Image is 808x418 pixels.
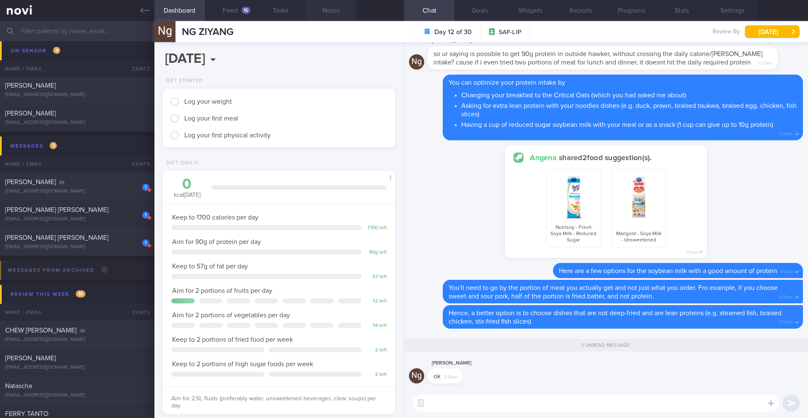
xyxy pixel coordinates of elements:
div: Marigold - Soya Milk - Unsweetened [611,169,666,247]
div: 16 [242,7,250,14]
div: shared 2 food suggestion(s). [513,153,699,163]
div: 14 left [366,323,387,329]
div: [EMAIL_ADDRESS][DOMAIN_NAME] [5,64,149,70]
span: 0 [101,266,108,273]
span: 9:39am [444,372,457,380]
img: Nutrisoy - Fresh Soya Milk - Reduced Sugar [550,173,597,220]
img: Marigold - Soya Milk - Unsweetened [615,173,662,220]
span: FERRY TANTO [5,410,48,417]
div: Chats [121,304,154,321]
div: 12 left [366,298,387,305]
span: CHEW [PERSON_NAME] [5,327,77,334]
div: Messages [8,140,59,152]
span: so ur saying is possible to get 90g protein in outside hawker, without crossing the daily calorie... [433,51,763,66]
li: Having a cup of reduced sugar soybean milk with your meal or as a snack (1 cup can give up to 10g... [461,118,797,129]
span: NG ZIYANG [182,27,234,37]
span: 9:31am [781,267,793,275]
div: [EMAIL_ADDRESS][DOMAIN_NAME] [5,392,149,399]
div: Get Started [163,78,203,84]
span: [PERSON_NAME] [PERSON_NAME] [5,206,109,213]
span: 9:31am [686,247,699,255]
span: [PERSON_NAME] [5,355,56,362]
li: Changing your breakfast to the Critical Oats (which you had asked me about) [461,89,797,99]
div: Nutrisoy - Fresh Soya Milk - Reduced Sugar [546,169,601,247]
span: 9:37am [780,317,793,325]
span: Natascha [5,383,32,389]
span: Aim for 2 portions of fruits per day [172,287,272,294]
span: Keep to 57g of fat per day [172,263,248,270]
div: [EMAIL_ADDRESS][DOMAIN_NAME] [5,244,149,250]
div: [EMAIL_ADDRESS][DOMAIN_NAME] [5,364,149,371]
span: [PERSON_NAME] [5,54,56,61]
div: [EMAIL_ADDRESS][DOMAIN_NAME] [5,188,149,195]
div: [EMAIL_ADDRESS][DOMAIN_NAME] [5,92,149,98]
span: Aim for 2.5L fluids (preferably water, unsweetened beverages, clear soups) per day [171,396,376,409]
div: [EMAIL_ADDRESS][DOMAIN_NAME] [5,337,149,343]
div: [PERSON_NAME] [428,358,489,368]
strong: Day 12 of 30 [434,28,472,36]
div: 1 [142,239,149,247]
span: SAF-LIP [499,28,521,37]
span: You can optimize your protein intake by [449,79,565,86]
button: [DATE] [745,25,800,38]
div: 57 left [366,274,387,280]
span: Aim for 90g of protein per day [172,238,261,245]
div: 90 g left [366,249,387,256]
div: 2 left [366,372,387,378]
span: [PERSON_NAME] [5,110,56,117]
span: Keep to 2 portions of high sugar foods per week [172,361,313,367]
span: You'll need to go by the portion of meat you actually get and not just what you order. Fro exampl... [449,284,778,300]
div: Diet (Daily) [163,160,199,166]
span: Review By [712,28,740,36]
span: 36 [76,290,85,297]
span: Keep to 2 portions of fried food per week [172,336,293,343]
div: [EMAIL_ADDRESS][DOMAIN_NAME] [5,216,149,222]
div: Chats [121,155,154,172]
span: 3 [50,142,57,149]
span: Here are a few options for the soybean milk with a good amount of protein [559,268,777,274]
strong: Angena [530,154,559,162]
div: 1 [142,184,149,191]
span: Keep to 1700 calories per day [172,214,258,221]
span: 9:27am [758,58,772,66]
div: Messages from Archived [6,265,110,276]
div: Review this week [8,289,88,300]
div: 1700 left [366,225,387,231]
div: 1 [142,212,149,219]
div: 2 left [366,347,387,354]
span: Aim for 2 portions of vegetables per day [172,312,290,319]
span: 9:35am [779,292,793,300]
span: [PERSON_NAME] [5,82,56,89]
div: kcal [DATE] [171,177,203,199]
span: ok [433,373,441,380]
li: Asking for extra lean protein with your noodles dishes (e.g. duck, prawn, braised taukwa, braised... [461,99,797,118]
div: 0 [171,177,203,192]
span: Hence, a better option is to choose dishes that are not deep-fried and are lean proteins (e.g. st... [449,310,781,325]
span: [PERSON_NAME] [5,179,56,185]
div: [EMAIL_ADDRESS][DOMAIN_NAME] [5,120,149,126]
span: 9:30am [779,129,793,137]
span: [PERSON_NAME] [PERSON_NAME] [5,234,109,241]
